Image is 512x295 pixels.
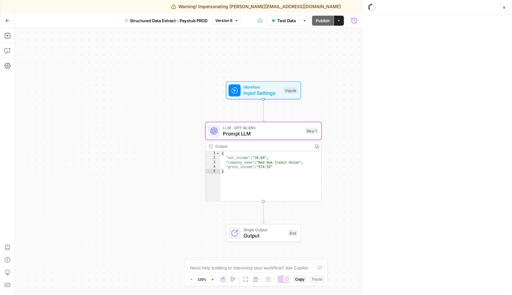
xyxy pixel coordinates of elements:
[310,275,325,283] button: Paste
[295,277,305,282] span: Copy
[243,232,285,239] span: Output
[312,277,322,282] span: Paste
[243,227,285,233] span: Single Output
[215,143,310,149] div: Output
[277,18,296,24] span: Test Data
[305,128,318,135] div: Step 1
[205,81,322,99] div: WorkflowInput SettingsInputs
[216,18,233,23] span: Version 8
[262,201,264,223] g: Edge from step_1 to end
[197,277,206,282] span: 120%
[206,165,220,169] div: 4
[206,151,220,155] div: 1
[223,125,302,130] span: LLM · GPT-4o Mini
[268,16,300,26] button: Test Data
[206,156,220,160] div: 2
[312,16,334,26] button: Publish
[243,84,281,90] span: Workflow
[316,18,330,24] span: Publish
[223,130,302,137] span: Prompt LLM
[213,17,241,25] button: Version 8
[205,122,322,201] div: LLM · GPT-4o MiniPrompt LLMStep 1Output{ "net_income":"78.69", "company_name":"Red Oak Credit Uni...
[216,151,220,155] span: Toggle code folding, rows 1 through 5
[121,16,212,26] button: Structured Data Extract - Paystub PROD
[284,87,298,94] div: Inputs
[293,275,307,283] button: Copy
[243,89,281,97] span: Input Settings
[288,230,298,237] div: End
[262,99,264,121] g: Edge from start to step_1
[130,18,208,24] span: Structured Data Extract - Paystub PROD
[205,224,322,242] div: Single OutputOutputEnd
[206,160,220,165] div: 3
[206,169,220,174] div: 5
[171,3,341,10] div: Warning! Impersonating [PERSON_NAME][EMAIL_ADDRESS][DOMAIN_NAME]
